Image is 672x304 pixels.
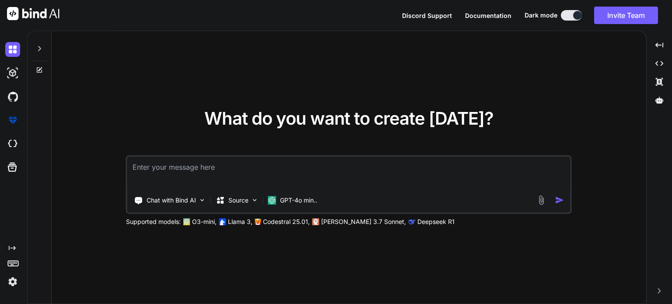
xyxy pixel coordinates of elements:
[465,12,511,19] span: Documentation
[536,195,546,205] img: attachment
[228,196,248,205] p: Source
[5,136,20,151] img: cloudideIcon
[409,218,416,225] img: claude
[321,217,406,226] p: [PERSON_NAME] 3.7 Sonnet,
[594,7,658,24] button: Invite Team
[525,11,557,20] span: Dark mode
[417,217,455,226] p: Deepseek R1
[280,196,317,205] p: GPT-4o min..
[263,217,310,226] p: Codestral 25.01,
[255,219,261,225] img: Mistral-AI
[199,196,206,204] img: Pick Tools
[228,217,252,226] p: Llama 3,
[402,11,452,20] button: Discord Support
[402,12,452,19] span: Discord Support
[204,108,493,129] span: What do you want to create [DATE]?
[183,218,190,225] img: GPT-4
[555,196,564,205] img: icon
[147,196,196,205] p: Chat with Bind AI
[5,42,20,57] img: darkChat
[268,196,276,205] img: GPT-4o mini
[5,66,20,80] img: darkAi-studio
[251,196,259,204] img: Pick Models
[5,89,20,104] img: githubDark
[192,217,217,226] p: O3-mini,
[7,7,59,20] img: Bind AI
[5,113,20,128] img: premium
[126,217,181,226] p: Supported models:
[312,218,319,225] img: claude
[219,218,226,225] img: Llama2
[465,11,511,20] button: Documentation
[5,274,20,289] img: settings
